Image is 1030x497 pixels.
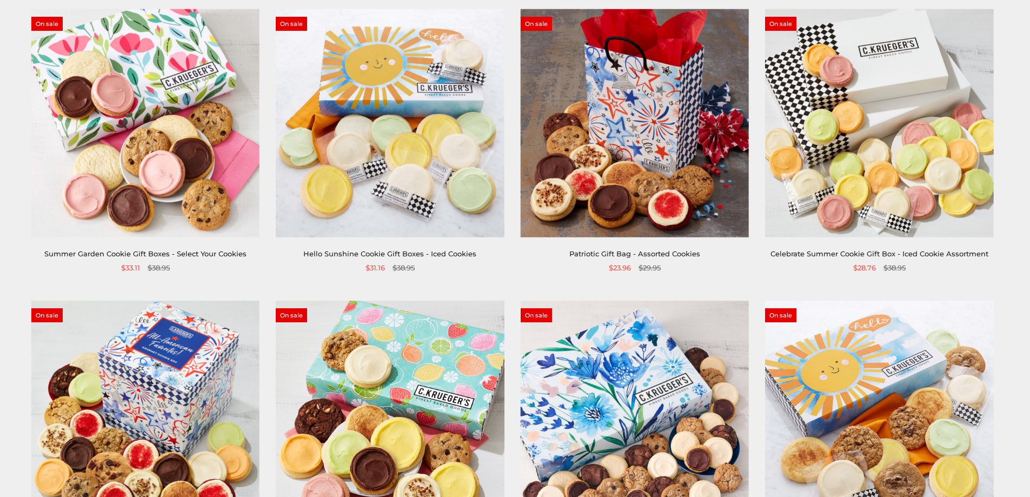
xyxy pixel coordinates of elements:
[31,9,260,237] img: Summer Garden Cookie Gift Boxes - Select Your Cookies
[770,249,988,258] a: Celebrate Summer Cookie Gift Box - Iced Cookie Assortment
[121,262,140,274] span: $33.11
[639,262,661,274] span: $29.95
[366,262,385,274] span: $31.16
[303,249,476,258] a: Hello Sunshine Cookie Gift Boxes - Iced Cookies
[883,262,906,274] span: $38.95
[148,262,170,274] span: $38.95
[276,9,504,237] img: Hello Sunshine Cookie Gift Boxes - Iced Cookies
[765,17,796,31] span: On sale
[276,17,307,31] span: On sale
[569,249,700,258] a: Patriotic Gift Bag - Assorted Cookies
[765,9,993,237] img: Celebrate Summer Cookie Gift Box - Iced Cookie Assortment
[31,17,63,31] span: On sale
[521,17,552,31] span: On sale
[9,456,112,488] iframe: Sign Up via Text for Offers
[393,262,415,274] span: $38.95
[521,308,552,322] span: On sale
[44,249,247,258] a: Summer Garden Cookie Gift Boxes - Select Your Cookies
[276,308,307,322] span: On sale
[765,308,796,322] span: On sale
[853,262,876,274] span: $28.76
[521,9,749,237] img: Patriotic Gift Bag - Assorted Cookies
[31,308,63,322] span: On sale
[609,262,631,274] span: $23.96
